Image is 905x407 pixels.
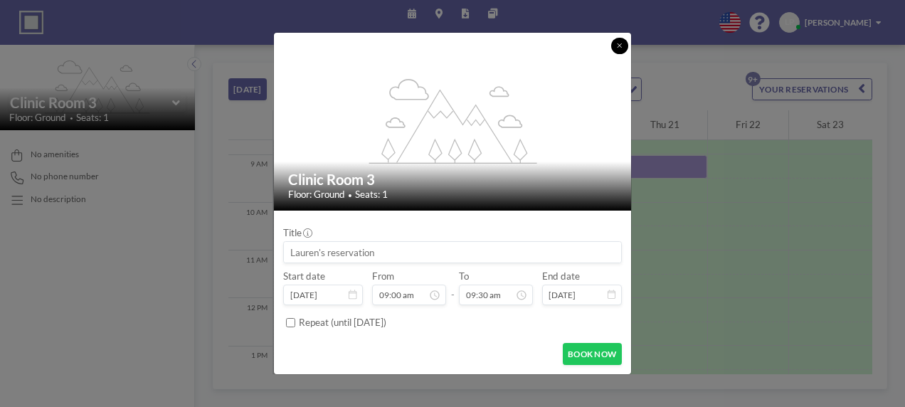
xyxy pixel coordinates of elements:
[355,189,388,201] span: Seats: 1
[459,270,469,282] label: To
[563,343,622,364] button: BOOK NOW
[372,270,394,282] label: From
[299,317,386,329] label: Repeat (until [DATE])
[542,270,580,282] label: End date
[283,227,311,239] label: Title
[284,242,621,263] input: Lauren's reservation
[288,171,618,189] h2: Clinic Room 3
[348,191,352,200] span: •
[451,275,455,301] span: -
[283,270,325,282] label: Start date
[288,189,345,201] span: Floor: Ground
